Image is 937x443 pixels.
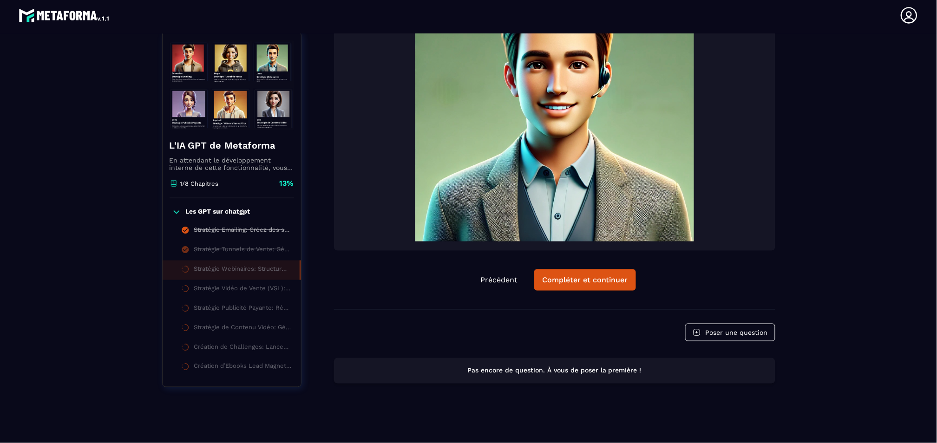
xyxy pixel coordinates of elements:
[194,226,292,236] div: Stratégie Emailing: Créez des séquences email irrésistibles qui engagent et convertissent.
[194,285,292,295] div: Stratégie Vidéo de Vente (VSL): Concevez une vidéo de vente puissante qui transforme les prospect...
[542,275,628,285] div: Compléter et continuer
[194,343,292,353] div: Création de Challenges: Lancez un challenge impactant qui engage et convertit votre audience
[342,366,767,375] p: Pas encore de question. À vous de poser la première !
[194,363,292,373] div: Création d’Ebooks Lead Magnet: Créez un ebook irrésistible pour capturer des leads qualifié
[534,269,636,291] button: Compléter et continuer
[685,324,775,341] button: Poser une question
[170,39,294,132] img: banner
[194,265,290,275] div: Stratégie Webinaires: Structurez un webinaire impactant qui captive et vend
[280,178,294,189] p: 13%
[19,6,111,25] img: logo
[194,304,292,314] div: Stratégie Publicité Payante: Rédigez des pubs percutantes qui captent l’attention et réduisent vo...
[473,270,525,290] button: Précédent
[186,208,250,217] p: Les GPT sur chatgpt
[170,156,294,171] p: En attendant le développement interne de cette fonctionnalité, vous pouvez déjà l’utiliser avec C...
[180,180,219,187] p: 1/8 Chapitres
[170,139,294,152] h4: L'IA GPT de Metaforma
[194,324,292,334] div: Stratégie de Contenu Vidéo: Générez des idées et scripts vidéos viraux pour booster votre audience
[194,246,292,256] div: Stratégie Tunnels de Vente: Générez des textes ultra persuasifs pour maximiser vos conversions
